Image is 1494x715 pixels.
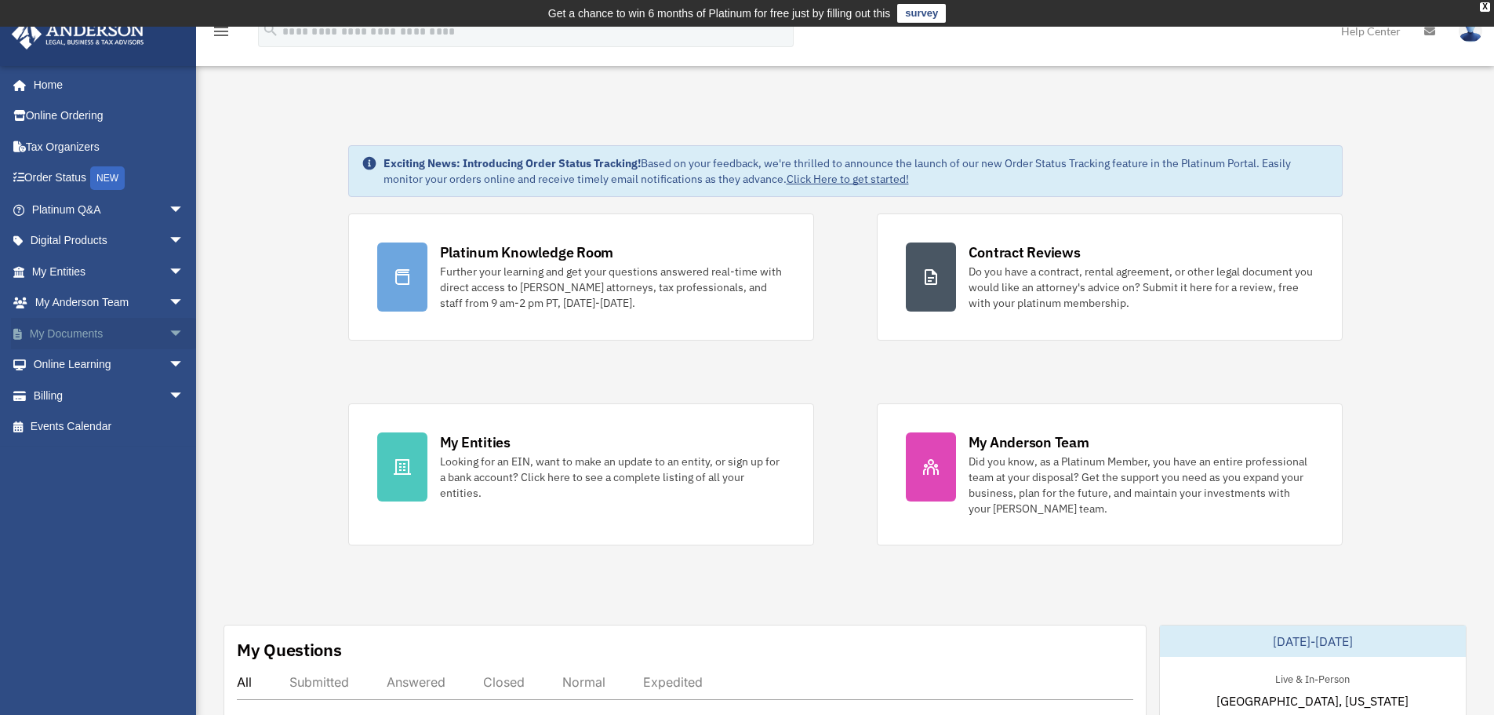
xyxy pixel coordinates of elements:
[169,318,200,350] span: arrow_drop_down
[212,27,231,41] a: menu
[7,19,149,49] img: Anderson Advisors Platinum Portal
[11,162,208,195] a: Order StatusNEW
[11,131,208,162] a: Tax Organizers
[440,243,614,262] div: Platinum Knowledge Room
[90,166,125,190] div: NEW
[1480,2,1490,12] div: close
[237,674,252,690] div: All
[169,225,200,257] span: arrow_drop_down
[440,264,785,311] div: Further your learning and get your questions answered real-time with direct access to [PERSON_NAM...
[11,318,208,349] a: My Documentsarrow_drop_down
[1216,691,1409,710] span: [GEOGRAPHIC_DATA], [US_STATE]
[1263,669,1362,686] div: Live & In-Person
[787,172,909,186] a: Click Here to get started!
[169,194,200,226] span: arrow_drop_down
[969,264,1314,311] div: Do you have a contract, rental agreement, or other legal document you would like an attorney's ad...
[877,403,1343,545] a: My Anderson Team Did you know, as a Platinum Member, you have an entire professional team at your...
[548,4,891,23] div: Get a chance to win 6 months of Platinum for free just by filling out this
[11,349,208,381] a: Online Learningarrow_drop_down
[169,287,200,319] span: arrow_drop_down
[169,349,200,381] span: arrow_drop_down
[562,674,605,690] div: Normal
[11,256,208,287] a: My Entitiesarrow_drop_down
[383,156,641,170] strong: Exciting News: Introducing Order Status Tracking!
[483,674,525,690] div: Closed
[348,403,814,545] a: My Entities Looking for an EIN, want to make an update to an entity, or sign up for a bank accoun...
[969,432,1089,452] div: My Anderson Team
[169,256,200,288] span: arrow_drop_down
[11,380,208,411] a: Billingarrow_drop_down
[289,674,349,690] div: Submitted
[440,432,511,452] div: My Entities
[969,454,1314,516] div: Did you know, as a Platinum Member, you have an entire professional team at your disposal? Get th...
[383,155,1329,187] div: Based on your feedback, we're thrilled to announce the launch of our new Order Status Tracking fe...
[877,213,1343,341] a: Contract Reviews Do you have a contract, rental agreement, or other legal document you would like...
[348,213,814,341] a: Platinum Knowledge Room Further your learning and get your questions answered real-time with dire...
[11,411,208,443] a: Events Calendar
[969,243,1081,262] div: Contract Reviews
[237,638,342,662] div: My Questions
[212,22,231,41] i: menu
[11,225,208,257] a: Digital Productsarrow_drop_down
[897,4,946,23] a: survey
[440,454,785,501] div: Looking for an EIN, want to make an update to an entity, or sign up for a bank account? Click her...
[169,380,200,412] span: arrow_drop_down
[11,100,208,132] a: Online Ordering
[387,674,445,690] div: Answered
[11,194,208,225] a: Platinum Q&Aarrow_drop_down
[1459,20,1482,42] img: User Pic
[643,674,703,690] div: Expedited
[11,287,208,319] a: My Anderson Teamarrow_drop_down
[1160,626,1466,657] div: [DATE]-[DATE]
[11,69,200,100] a: Home
[262,21,279,38] i: search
